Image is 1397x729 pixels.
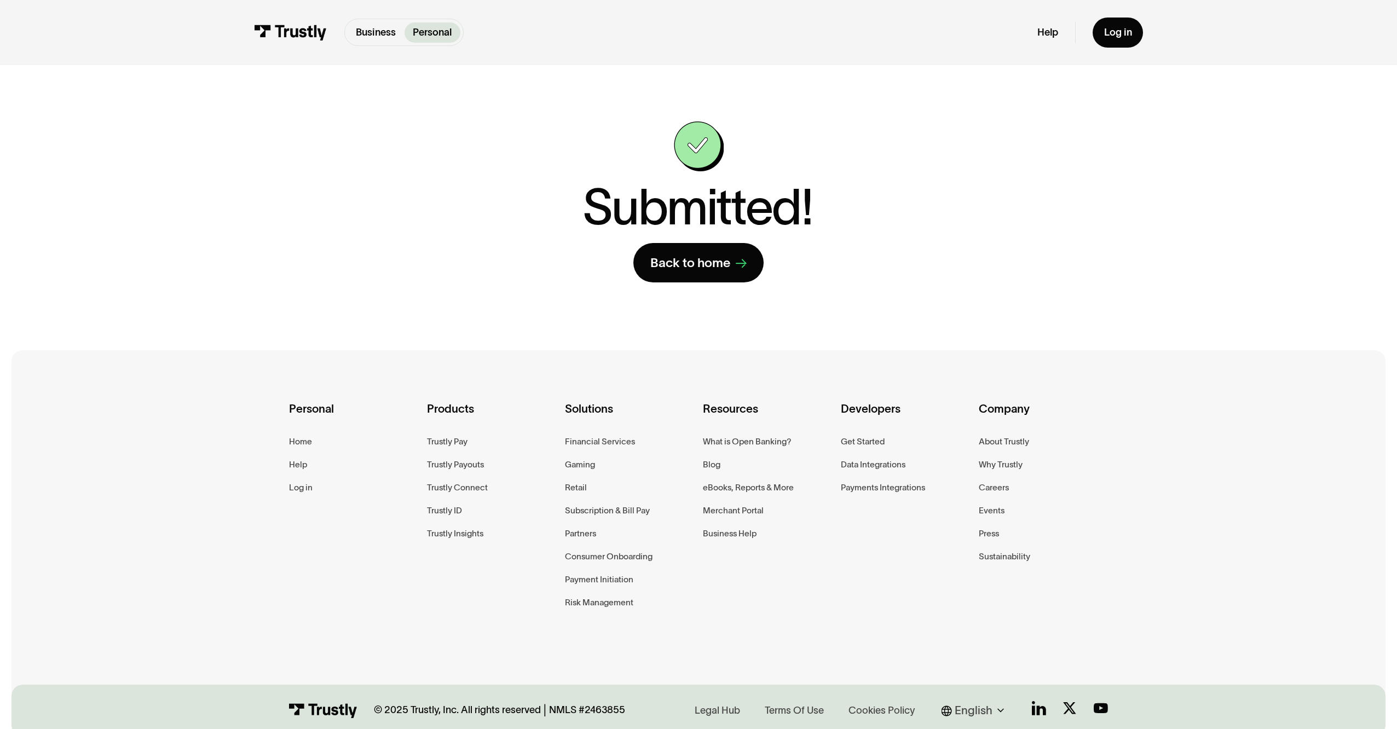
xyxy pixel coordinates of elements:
[1093,18,1143,47] a: Log in
[695,704,740,718] div: Legal Hub
[690,702,743,719] a: Legal Hub
[565,481,587,495] a: Retail
[565,595,633,610] a: Risk Management
[427,481,488,495] a: Trustly Connect
[979,526,999,541] a: Press
[955,702,992,719] div: English
[650,254,730,271] div: Back to home
[841,435,885,449] a: Get Started
[1037,26,1058,39] a: Help
[427,458,484,472] a: Trustly Payouts
[565,435,635,449] a: Financial Services
[565,400,694,435] div: Solutions
[633,243,764,282] a: Back to home
[582,182,812,232] h1: Submitted!
[413,25,452,40] p: Personal
[1104,26,1132,39] div: Log in
[841,458,905,472] a: Data Integrations
[848,704,915,718] div: Cookies Policy
[841,400,970,435] div: Developers
[979,458,1023,472] a: Why Trustly
[374,704,541,716] div: © 2025 Trustly, Inc. All rights reserved
[356,25,396,40] p: Business
[427,526,483,541] a: Trustly Insights
[348,22,405,43] a: Business
[427,400,556,435] div: Products
[703,526,757,541] a: Business Help
[703,458,720,472] a: Blog
[565,458,595,472] a: Gaming
[703,435,792,449] a: What is Open Banking?
[979,400,1108,435] div: Company
[979,435,1029,449] a: About Trustly
[703,481,794,495] a: eBooks, Reports & More
[544,702,546,719] div: |
[703,504,764,518] a: Merchant Portal
[254,25,327,40] img: Trustly Logo
[565,504,650,518] a: Subscription & Bill Pay
[549,704,625,716] div: NMLS #2463855
[289,481,313,495] a: Log in
[565,526,596,541] a: Partners
[427,435,467,449] a: Trustly Pay
[289,703,357,718] img: Trustly Logo
[565,549,653,564] a: Consumer Onboarding
[841,481,925,495] a: Payments Integrations
[405,22,460,43] a: Personal
[979,504,1005,518] a: Events
[765,704,824,718] div: Terms Of Use
[289,458,307,472] a: Help
[703,400,832,435] div: Resources
[427,504,462,518] a: Trustly ID
[565,572,633,587] a: Payment Initiation
[761,702,828,719] a: Terms Of Use
[845,702,919,719] a: Cookies Policy
[289,435,312,449] a: Home
[289,400,418,435] div: Personal
[979,549,1030,564] a: Sustainability
[979,481,1009,495] a: Careers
